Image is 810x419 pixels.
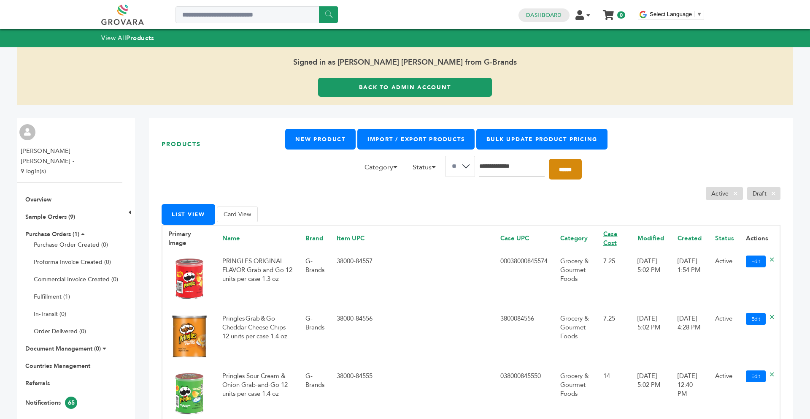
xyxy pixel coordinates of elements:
[217,207,258,222] button: Card View
[162,129,285,160] h1: Products
[678,234,702,242] a: Created
[101,34,154,42] a: View AllProducts
[34,327,86,335] a: Order Delivered (0)
[672,309,709,366] td: [DATE] 4:28 PM
[476,129,607,150] a: Bulk Update Product Pricing
[632,309,672,366] td: [DATE] 5:02 PM
[331,309,494,366] td: 38000-84556
[554,309,597,366] td: Grocery & Gourmet Foods
[617,11,625,19] span: 0
[408,162,445,177] li: Status
[34,310,66,318] a: In-Transit (0)
[25,230,79,238] a: Purchase Orders (1)
[25,345,101,353] a: Document Management (0)
[715,234,734,242] a: Status
[746,256,766,267] a: Edit
[162,204,215,225] button: List View
[25,213,75,221] a: Sample Orders (9)
[706,187,743,200] li: Active
[479,156,545,177] input: Search
[300,309,331,366] td: G-Brands
[672,251,709,309] td: [DATE] 1:54 PM
[604,8,613,16] a: My Cart
[216,251,300,309] td: PRINGLES ORIGINAL FLAVOR Grab and Go 12 units per case 1.3 oz
[21,146,120,177] li: [PERSON_NAME] [PERSON_NAME] - 9 login(s)
[25,399,77,407] a: Notifications65
[331,251,494,309] td: 38000-84557
[494,309,554,366] td: 3800084556
[34,241,108,249] a: Purchase Order Created (0)
[357,129,475,150] a: Import / Export Products
[34,275,118,283] a: Commercial Invoice Created (0)
[360,162,407,177] li: Category
[597,251,632,309] td: 7.25
[65,397,77,409] span: 65
[632,251,672,309] td: [DATE] 5:02 PM
[650,11,692,17] span: Select Language
[597,309,632,366] td: 7.25
[694,11,694,17] span: ​
[767,188,780,199] span: ×
[216,309,300,366] td: Pringles Grab & Go Cheddar Cheese Chips 12 units per case 1.4 oz
[494,251,554,309] td: 00038000845574
[168,373,211,415] img: No Image
[17,47,793,78] span: Signed in as [PERSON_NAME] [PERSON_NAME] from G-Brands
[554,251,597,309] td: Grocery & Gourmet Foods
[697,11,702,17] span: ▼
[746,370,766,382] a: Edit
[126,34,154,42] strong: Products
[222,234,240,242] a: Name
[709,251,740,309] td: Active
[729,188,742,199] span: ×
[25,362,90,370] a: Countries Management
[526,11,562,19] a: Dashboard
[168,258,211,300] img: No Image
[747,187,780,200] li: Draft
[25,379,50,387] a: Referrals
[168,315,211,357] img: No Image
[318,78,492,97] a: Back to Admin Account
[337,234,364,242] a: Item UPC
[637,234,664,242] a: Modified
[746,313,766,325] a: Edit
[650,11,702,17] a: Select Language​
[34,258,111,266] a: Proforma Invoice Created (0)
[305,234,323,242] a: Brand
[560,234,588,242] a: Category
[19,124,35,140] img: profile.png
[34,293,70,301] a: Fulfillment (1)
[285,129,355,150] a: New Product
[603,230,618,247] a: Case Cost
[300,251,331,309] td: G-Brands
[162,225,216,252] th: Primary Image
[25,196,51,204] a: Overview
[500,234,529,242] a: Case UPC
[709,309,740,366] td: Active
[740,225,780,252] th: Actions
[175,6,338,23] input: Search a product or brand...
